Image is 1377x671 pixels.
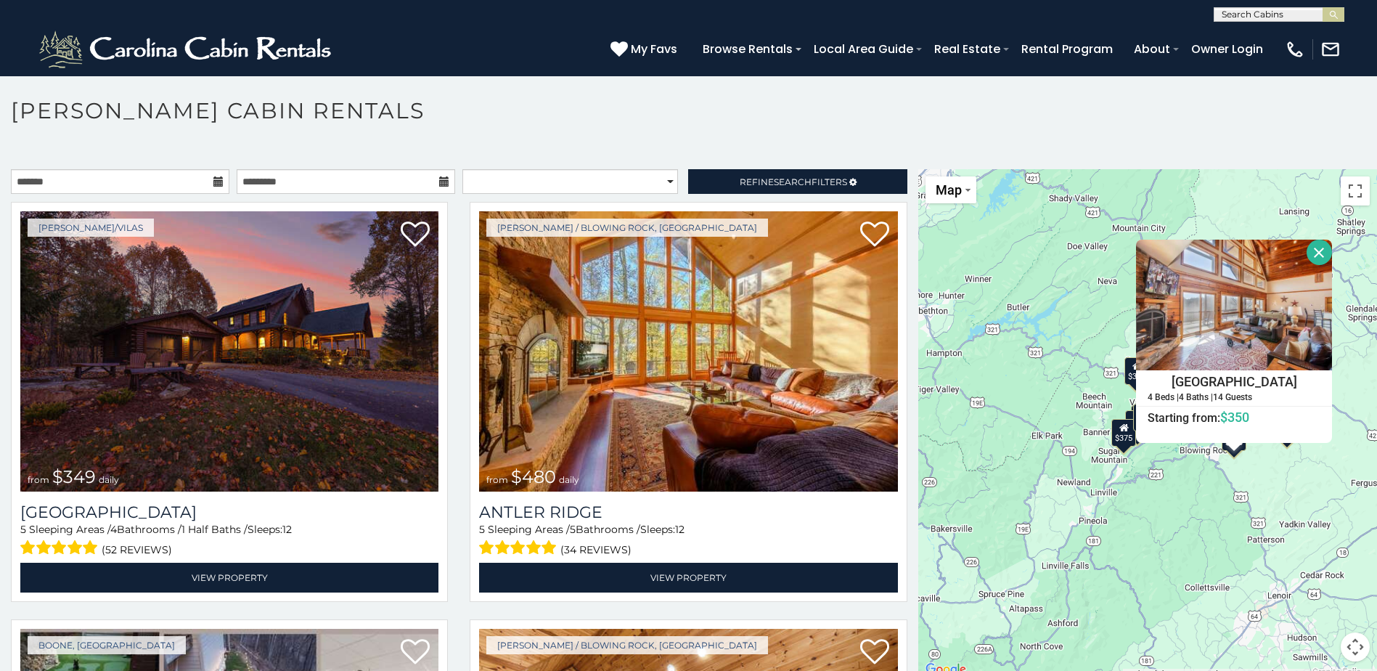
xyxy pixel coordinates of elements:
[102,540,172,559] span: (52 reviews)
[695,36,800,62] a: Browse Rentals
[1136,370,1332,426] a: [GEOGRAPHIC_DATA] 4 Beds | 4 Baths | 14 Guests Starting from:$350
[560,540,632,559] span: (34 reviews)
[479,211,897,492] img: Antler Ridge
[1111,419,1136,447] div: $375
[20,503,438,522] h3: Diamond Creek Lodge
[688,169,907,194] a: RefineSearchFilters
[926,176,976,203] button: Change map style
[1320,39,1341,60] img: mail-regular-white.png
[28,219,154,237] a: [PERSON_NAME]/Vilas
[774,176,812,187] span: Search
[181,523,248,536] span: 1 Half Baths /
[511,466,556,487] span: $480
[20,211,438,492] a: Diamond Creek Lodge from $349 daily
[20,522,438,559] div: Sleeping Areas / Bathrooms / Sleeps:
[479,211,897,492] a: Antler Ridge from $480 daily
[559,474,579,485] span: daily
[1136,240,1332,370] img: Blackberry Ridge
[20,211,438,492] img: Diamond Creek Lodge
[1148,393,1179,402] h5: 4 Beds |
[1133,404,1158,431] div: $325
[1179,393,1213,402] h5: 4 Baths |
[631,40,677,58] span: My Favs
[1137,410,1331,425] h6: Starting from:
[1014,36,1120,62] a: Rental Program
[99,474,119,485] span: daily
[570,523,576,536] span: 5
[20,523,26,536] span: 5
[1124,357,1149,385] div: $305
[28,474,49,485] span: from
[1341,176,1370,206] button: Toggle fullscreen view
[486,474,508,485] span: from
[740,176,847,187] span: Refine Filters
[806,36,920,62] a: Local Area Guide
[36,28,338,71] img: White-1-2.png
[479,522,897,559] div: Sleeping Areas / Bathrooms / Sleeps:
[479,563,897,593] a: View Property
[401,638,430,668] a: Add to favorites
[486,636,768,654] a: [PERSON_NAME] / Blowing Rock, [GEOGRAPHIC_DATA]
[282,523,292,536] span: 12
[1127,36,1177,62] a: About
[401,220,430,251] a: Add to favorites
[479,523,485,536] span: 5
[1213,393,1252,402] h5: 14 Guests
[860,638,889,668] a: Add to favorites
[110,523,117,536] span: 4
[1285,39,1305,60] img: phone-regular-white.png
[1307,240,1332,265] button: Close
[1137,371,1331,393] h4: [GEOGRAPHIC_DATA]
[20,563,438,593] a: View Property
[675,523,685,536] span: 12
[860,220,889,251] a: Add to favorites
[1184,36,1270,62] a: Owner Login
[486,219,768,237] a: [PERSON_NAME] / Blowing Rock, [GEOGRAPHIC_DATA]
[479,503,897,522] a: Antler Ridge
[52,466,96,487] span: $349
[28,636,186,654] a: Boone, [GEOGRAPHIC_DATA]
[1341,633,1370,662] button: Map camera controls
[927,36,1008,62] a: Real Estate
[610,40,681,59] a: My Favs
[1220,410,1249,425] span: $350
[936,182,962,198] span: Map
[20,503,438,522] a: [GEOGRAPHIC_DATA]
